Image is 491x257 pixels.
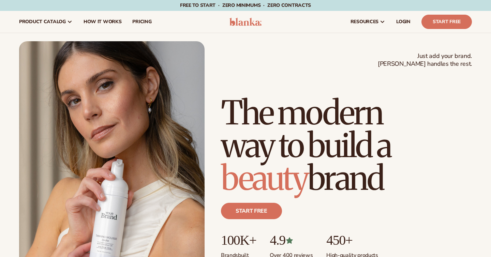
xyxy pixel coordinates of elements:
p: 450+ [326,233,378,248]
a: Start Free [421,15,472,29]
span: resources [351,19,378,25]
img: logo [229,18,262,26]
a: How It Works [78,11,127,33]
span: Just add your brand. [PERSON_NAME] handles the rest. [378,52,472,68]
p: 4.9 [270,233,313,248]
a: LOGIN [391,11,416,33]
span: pricing [132,19,151,25]
span: Free to start · ZERO minimums · ZERO contracts [180,2,311,9]
p: 100K+ [221,233,256,248]
a: pricing [127,11,157,33]
span: How It Works [84,19,122,25]
span: beauty [221,158,308,199]
h1: The modern way to build a brand [221,96,472,195]
span: product catalog [19,19,66,25]
a: Start free [221,203,282,219]
a: resources [345,11,391,33]
a: product catalog [14,11,78,33]
span: LOGIN [396,19,411,25]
